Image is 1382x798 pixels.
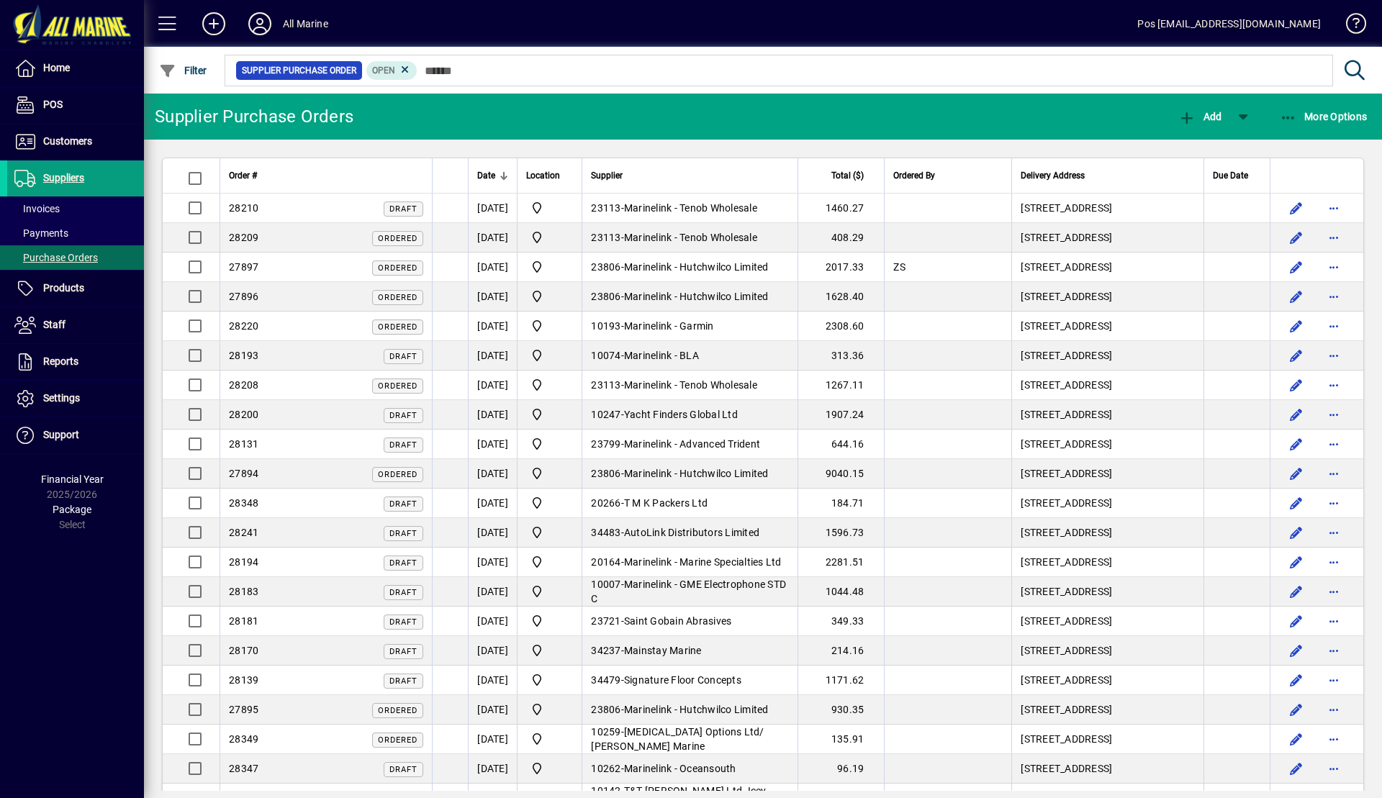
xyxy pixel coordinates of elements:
[468,577,517,607] td: [DATE]
[1280,111,1368,122] span: More Options
[1011,607,1203,636] td: [STREET_ADDRESS]
[1285,491,1308,514] button: Edit
[468,223,517,253] td: [DATE]
[582,754,798,784] td: -
[582,489,798,518] td: -
[526,168,573,183] div: Location
[229,497,258,509] span: 28348
[1011,695,1203,725] td: [STREET_ADDRESS]
[1322,226,1345,249] button: More options
[798,194,884,223] td: 1460.27
[624,232,757,243] span: Marinelink - Tenob Wholesale
[1285,255,1308,278] button: Edit
[1285,639,1308,662] button: Edit
[526,524,573,541] span: Port Road
[372,65,395,76] span: Open
[229,232,258,243] span: 28209
[526,642,573,659] span: Port Road
[7,381,144,417] a: Settings
[468,253,517,282] td: [DATE]
[624,468,769,479] span: Marinelink - Hutchwilco Limited
[1011,754,1203,784] td: [STREET_ADDRESS]
[1285,344,1308,367] button: Edit
[1285,727,1308,751] button: Edit
[1285,196,1308,219] button: Edit
[1322,727,1345,751] button: More options
[798,312,884,341] td: 2308.60
[591,704,620,715] span: 23806
[229,645,258,656] span: 28170
[591,556,620,568] span: 20164
[582,371,798,400] td: -
[1011,518,1203,548] td: [STREET_ADDRESS]
[14,227,68,239] span: Payments
[7,344,144,380] a: Reports
[1285,668,1308,692] button: Edit
[229,320,258,332] span: 28220
[43,429,79,440] span: Support
[229,168,257,183] span: Order #
[366,61,417,80] mat-chip: Completion Status: Open
[1322,196,1345,219] button: More options
[1322,491,1345,514] button: More options
[1322,314,1345,337] button: More options
[798,548,884,577] td: 2281.51
[1011,341,1203,371] td: [STREET_ADDRESS]
[591,261,620,273] span: 23806
[468,695,517,725] td: [DATE]
[526,347,573,364] span: Port Road
[582,430,798,459] td: -
[582,194,798,223] td: -
[591,726,764,752] span: [MEDICAL_DATA] Options Ltd/ [PERSON_NAME] Marine
[624,497,708,509] span: T M K Packers Ltd
[1285,403,1308,426] button: Edit
[798,636,884,666] td: 214.16
[1011,725,1203,754] td: [STREET_ADDRESS]
[229,527,258,538] span: 28241
[468,725,517,754] td: [DATE]
[526,701,573,718] span: Port Road
[1285,580,1308,603] button: Edit
[468,194,517,223] td: [DATE]
[1011,577,1203,607] td: [STREET_ADDRESS]
[468,636,517,666] td: [DATE]
[1285,609,1308,632] button: Edit
[468,548,517,577] td: [DATE]
[624,438,760,450] span: Marinelink - Advanced Trident
[1285,757,1308,780] button: Edit
[1011,400,1203,430] td: [STREET_ADDRESS]
[1276,104,1371,130] button: More Options
[7,50,144,86] a: Home
[624,202,757,214] span: Marinelink - Tenob Wholesale
[582,223,798,253] td: -
[229,379,258,391] span: 28208
[624,556,782,568] span: Marinelink - Marine Specialties Ltd
[229,674,258,686] span: 28139
[526,494,573,512] span: Port Road
[229,468,258,479] span: 27894
[468,754,517,784] td: [DATE]
[229,409,258,420] span: 28200
[7,221,144,245] a: Payments
[1011,489,1203,518] td: [STREET_ADDRESS]
[1322,403,1345,426] button: More options
[798,459,884,489] td: 9040.15
[798,666,884,695] td: 1171.62
[389,411,417,420] span: Draft
[582,577,798,607] td: -
[389,588,417,597] span: Draft
[229,615,258,627] span: 28181
[229,202,258,214] span: 28210
[389,765,417,774] span: Draft
[468,666,517,695] td: [DATE]
[1011,459,1203,489] td: [STREET_ADDRESS]
[41,473,104,485] span: Financial Year
[798,253,884,282] td: 2017.33
[14,252,98,263] span: Purchase Orders
[1213,168,1248,183] span: Due Date
[7,271,144,307] a: Products
[526,760,573,777] span: Port Road
[798,607,884,636] td: 349.33
[1011,223,1203,253] td: [STREET_ADDRESS]
[1011,282,1203,312] td: [STREET_ADDRESS]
